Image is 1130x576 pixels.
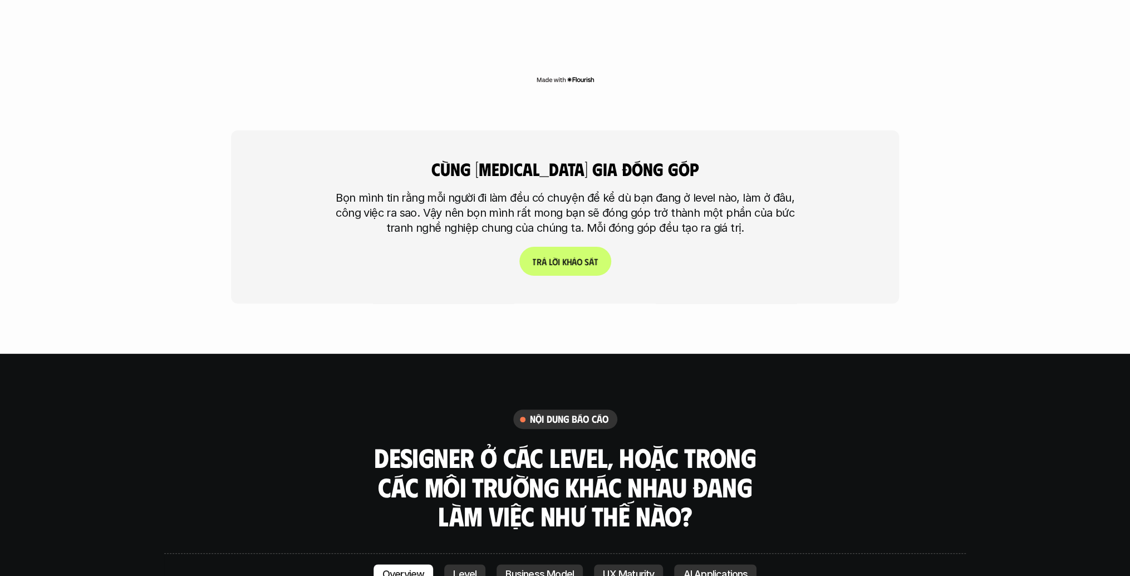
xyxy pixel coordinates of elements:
span: ả [542,256,547,267]
span: ả [572,256,577,267]
span: i [558,256,560,267]
span: á [589,256,594,267]
h3: Designer ở các level, hoặc trong các môi trường khác nhau đang làm việc như thế nào? [370,443,760,531]
h4: cùng [MEDICAL_DATA] gia đóng góp [384,158,746,179]
p: Bọn mình tin rằng mỗi người đi làm đều có chuyện để kể dù bạn đang ở level nào, làm ở đâu, công v... [328,191,802,236]
span: t [594,256,598,267]
img: Made with Flourish [536,75,595,84]
span: r [537,256,542,267]
span: s [584,256,589,267]
span: h [567,256,572,267]
span: k [562,256,567,267]
span: l [549,256,552,267]
a: Trảlờikhảosát [519,247,611,276]
span: ờ [552,256,558,267]
span: o [577,256,582,267]
span: T [533,256,537,267]
h6: nội dung báo cáo [530,413,608,426]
